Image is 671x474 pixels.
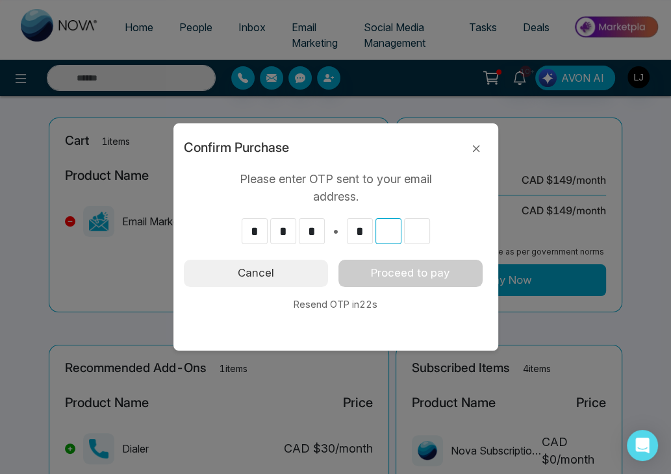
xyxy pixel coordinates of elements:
[184,297,488,312] p: Resend OTP in 22 s
[338,260,483,287] button: Proceed to pay
[184,260,328,287] button: Cancel
[333,221,339,241] div: •
[222,170,449,205] p: Please enter OTP sent to your email address.
[627,430,658,461] div: Open Intercom Messenger
[184,140,289,155] h2: Confirm Purchase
